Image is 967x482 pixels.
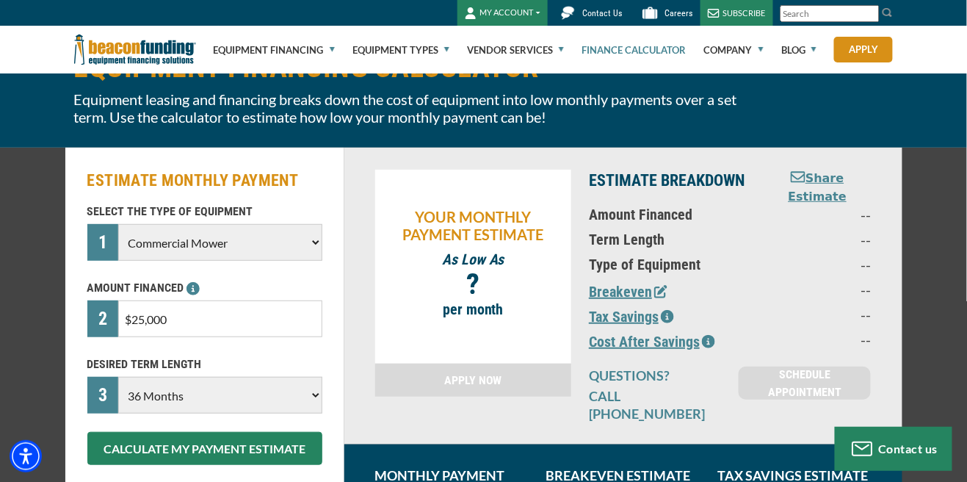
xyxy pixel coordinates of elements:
p: SELECT THE TYPE OF EQUIPMENT [87,203,322,220]
p: -- [764,306,871,323]
button: Contact us [835,427,952,471]
button: Tax Savings [589,306,674,328]
a: Clear search text [864,8,876,20]
p: -- [764,331,871,348]
img: Search [882,7,894,18]
img: Beacon Funding Corporation logo [74,26,196,73]
span: Contact Us [583,8,623,18]
h1: EQUIPMENT FINANCING CALCULATOR [74,52,754,83]
div: 2 [87,301,119,337]
p: -- [764,206,871,223]
a: Finance Calculator [582,26,686,73]
button: CALCULATE MY PAYMENT ESTIMATE [87,432,322,465]
p: CALL [PHONE_NUMBER] [589,387,721,422]
span: Careers [665,8,693,18]
a: Blog [781,26,816,73]
a: APPLY NOW [375,364,572,397]
a: Equipment Financing [214,26,335,73]
button: Cost After Savings [589,331,715,353]
h2: ESTIMATE MONTHLY PAYMENT [87,170,322,192]
a: Company [704,26,764,73]
p: -- [764,231,871,248]
div: 3 [87,377,119,414]
input: $ [118,301,322,337]
p: Term Length [589,231,746,248]
button: Breakeven [589,281,667,303]
p: QUESTIONS? [589,367,721,384]
p: -- [764,256,871,273]
a: Apply [834,37,893,62]
input: Search [781,5,880,22]
p: AMOUNT FINANCED [87,279,322,297]
p: As Low As [383,251,565,268]
p: DESIRED TERM LENGTH [87,356,322,373]
div: Accessibility Menu [10,440,42,472]
a: Equipment Types [352,26,449,73]
p: Type of Equipment [589,256,746,273]
span: Contact us [879,442,938,456]
p: -- [764,281,871,298]
p: per month [383,301,565,318]
a: SCHEDULE APPOINTMENT [739,367,871,400]
a: Vendor Services [467,26,564,73]
div: 1 [87,224,119,261]
p: ESTIMATE BREAKDOWN [589,170,746,192]
p: YOUR MONTHLY PAYMENT ESTIMATE [383,208,565,243]
p: Amount Financed [589,206,746,223]
button: Share Estimate [764,170,871,206]
p: Equipment leasing and financing breaks down the cost of equipment into low monthly payments over ... [74,90,754,126]
p: ? [383,276,565,293]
